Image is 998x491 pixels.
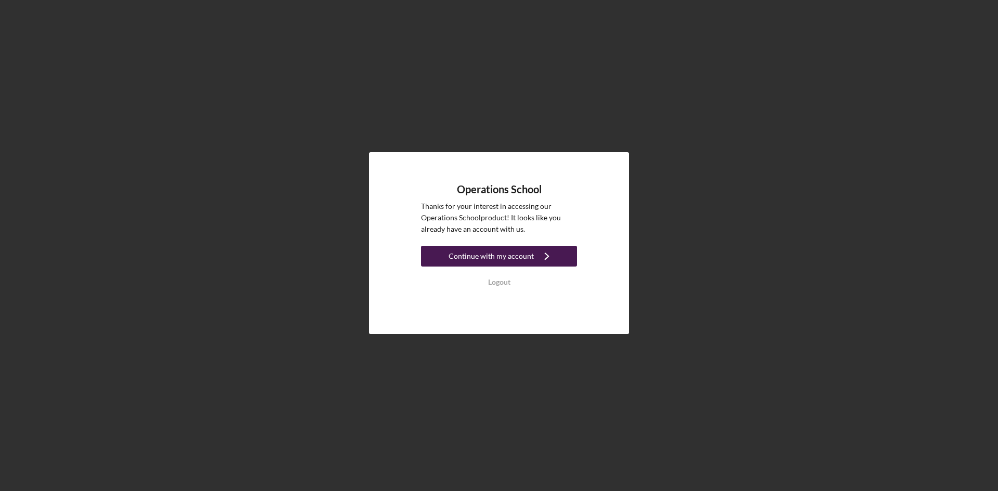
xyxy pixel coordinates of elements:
[421,272,577,293] button: Logout
[421,246,577,267] button: Continue with my account
[488,272,510,293] div: Logout
[421,201,577,235] p: Thanks for your interest in accessing our Operations School product! It looks like you already ha...
[449,246,534,267] div: Continue with my account
[457,183,542,195] h4: Operations School
[421,246,577,269] a: Continue with my account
